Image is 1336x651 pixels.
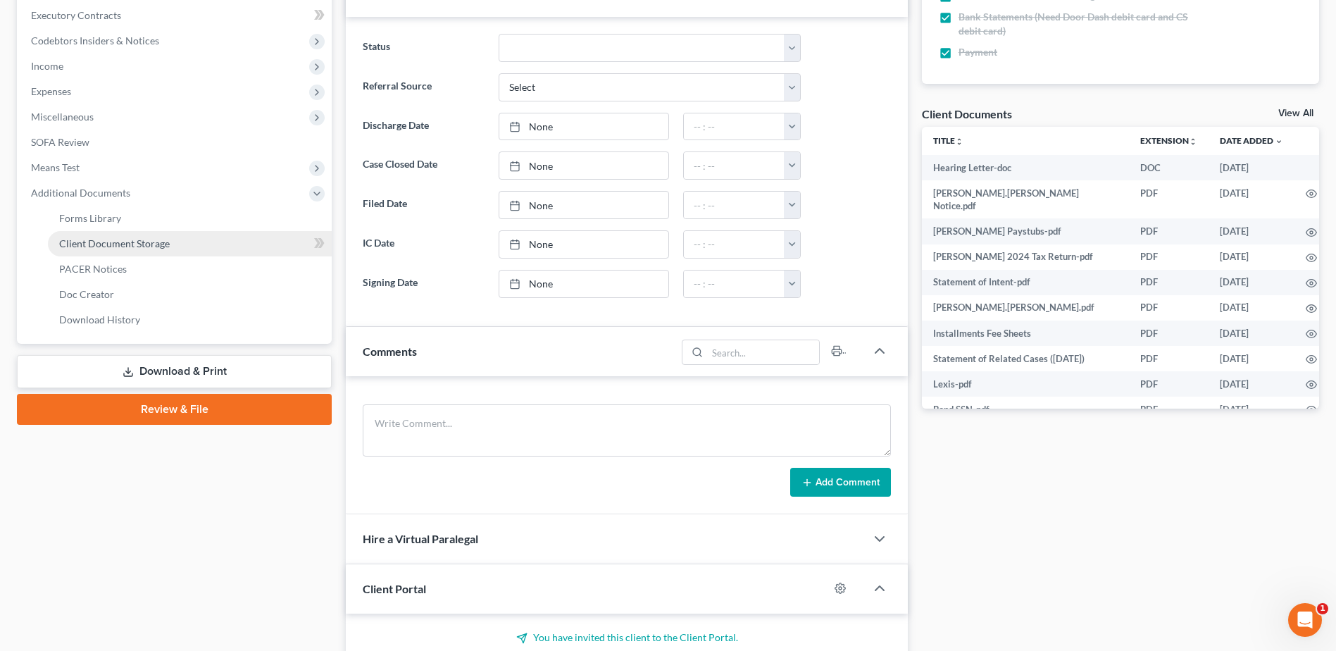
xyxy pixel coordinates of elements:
[922,106,1012,121] div: Client Documents
[356,73,491,101] label: Referral Source
[48,206,332,231] a: Forms Library
[922,218,1129,244] td: [PERSON_NAME] Paystubs-pdf
[1288,603,1322,637] iframe: Intercom live chat
[1129,371,1209,397] td: PDF
[31,35,159,46] span: Codebtors Insiders & Notices
[1220,135,1283,146] a: Date Added expand_more
[363,345,417,358] span: Comments
[684,271,785,297] input: -- : --
[20,3,332,28] a: Executory Contracts
[1129,295,1209,321] td: PDF
[684,231,785,258] input: -- : --
[1129,218,1209,244] td: PDF
[684,192,785,218] input: -- : --
[59,314,140,325] span: Download History
[1129,244,1209,270] td: PDF
[31,111,94,123] span: Miscellaneous
[499,113,668,140] a: None
[959,45,997,59] span: Payment
[31,85,71,97] span: Expenses
[1317,603,1328,614] span: 1
[1140,135,1197,146] a: Extensionunfold_more
[955,137,963,146] i: unfold_more
[59,263,127,275] span: PACER Notices
[1129,346,1209,371] td: PDF
[363,582,426,595] span: Client Portal
[59,237,170,249] span: Client Document Storage
[1209,244,1294,270] td: [DATE]
[59,212,121,224] span: Forms Library
[363,631,891,645] p: You have invited this client to the Client Portal.
[499,192,668,218] a: None
[499,152,668,179] a: None
[922,397,1129,422] td: Bond SSN-pdf
[356,230,491,259] label: IC Date
[31,161,80,173] span: Means Test
[31,60,63,72] span: Income
[31,187,130,199] span: Additional Documents
[922,270,1129,295] td: Statement of Intent-pdf
[17,394,332,425] a: Review & File
[1278,108,1313,118] a: View All
[1129,397,1209,422] td: PDF
[1209,155,1294,180] td: [DATE]
[17,355,332,388] a: Download & Print
[31,136,89,148] span: SOFA Review
[1209,270,1294,295] td: [DATE]
[959,10,1208,38] span: Bank Statements (Need Door Dash debit card and CS debit card)
[59,288,114,300] span: Doc Creator
[356,113,491,141] label: Discharge Date
[1209,321,1294,346] td: [DATE]
[1209,295,1294,321] td: [DATE]
[922,155,1129,180] td: Hearing Letter-doc
[48,307,332,333] a: Download History
[1209,346,1294,371] td: [DATE]
[1209,218,1294,244] td: [DATE]
[1129,180,1209,219] td: PDF
[363,532,478,545] span: Hire a Virtual Paralegal
[922,321,1129,346] td: Installments Fee Sheets
[933,135,963,146] a: Titleunfold_more
[684,152,785,179] input: -- : --
[922,180,1129,219] td: [PERSON_NAME].[PERSON_NAME] Notice.pdf
[356,270,491,298] label: Signing Date
[31,9,121,21] span: Executory Contracts
[1189,137,1197,146] i: unfold_more
[499,271,668,297] a: None
[1129,270,1209,295] td: PDF
[20,130,332,155] a: SOFA Review
[684,113,785,140] input: -- : --
[356,34,491,62] label: Status
[48,256,332,282] a: PACER Notices
[1209,371,1294,397] td: [DATE]
[1209,397,1294,422] td: [DATE]
[356,151,491,180] label: Case Closed Date
[48,282,332,307] a: Doc Creator
[1275,137,1283,146] i: expand_more
[1129,321,1209,346] td: PDF
[1209,180,1294,219] td: [DATE]
[922,371,1129,397] td: Lexis-pdf
[356,191,491,219] label: Filed Date
[48,231,332,256] a: Client Document Storage
[790,468,891,497] button: Add Comment
[922,244,1129,270] td: [PERSON_NAME] 2024 Tax Return-pdf
[707,340,819,364] input: Search...
[1129,155,1209,180] td: DOC
[922,346,1129,371] td: Statement of Related Cases ([DATE])
[499,231,668,258] a: None
[922,295,1129,321] td: [PERSON_NAME].[PERSON_NAME].pdf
